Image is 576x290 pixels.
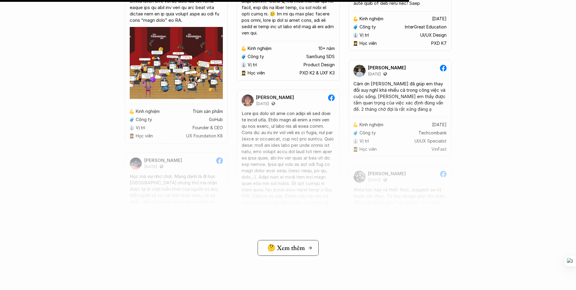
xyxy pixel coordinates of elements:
p: Học viên [360,41,377,46]
p: Công ty [248,54,264,59]
h5: 🤔 Xem thêm [267,244,305,252]
p: [DATE] [368,72,381,77]
div: Cảm ơn [PERSON_NAME] đã giúp em thay đổi suy nghĩ khá nhiều cả trong công việc và cuộc sống. [PER... [353,81,447,112]
p: [DATE] [432,16,447,21]
p: 🧳 [353,25,358,30]
p: SamSung SDS [306,54,335,59]
p: 💪 [241,46,246,51]
p: 👔 [353,33,358,38]
p: Công ty [360,25,376,30]
p: 👔 [241,62,246,68]
p: InterGreat Education [405,25,447,30]
p: 👩‍🎓 [353,41,358,46]
p: Product Design [304,62,335,68]
p: Học viên [248,71,265,76]
p: PXD K2 & UXF K3 [300,71,335,76]
p: 💪 [353,16,358,21]
p: Vị trí [248,62,257,68]
p: UI/UX Design [420,33,447,38]
p: 👩‍🎓 [241,71,246,76]
p: Vị trí [360,33,369,38]
p: PXD K7 [431,41,447,46]
p: Kinh nghiệm [248,46,272,51]
p: 🧳 [241,54,246,59]
p: 10+ năm [318,46,335,51]
a: [PERSON_NAME][DATE]Cảm ơn [PERSON_NAME] đã giúp em thay đổi suy nghĩ khá nhiều cả trong công việc... [349,60,451,157]
a: 🤔 Xem thêm [258,240,319,256]
p: Kinh nghiệm [360,16,383,21]
p: [PERSON_NAME] [368,65,406,71]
